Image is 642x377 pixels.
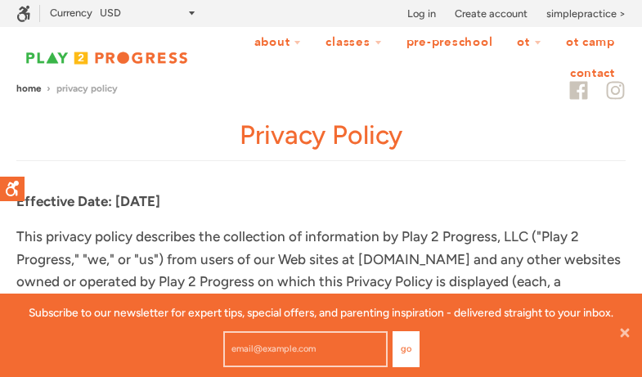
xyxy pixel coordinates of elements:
input: email@example.com [223,331,388,367]
label: Currency [50,7,92,19]
b: Effective Date: [DATE] [16,193,160,209]
a: About [244,27,312,58]
button: Go [393,331,420,367]
a: Pre-Preschool [396,27,504,58]
a: OT Camp [555,27,626,58]
p: Subscribe to our newsletter for expert tips, special offers, and parenting inspiration - delivere... [29,303,613,321]
a: OT [506,27,552,58]
a: Classes [315,27,392,58]
a: Log in [407,6,436,22]
a: Create account [455,6,528,22]
a: Contact [559,58,626,89]
h1: Privacy Policy [16,117,626,161]
a: simplepractice > [546,6,626,22]
img: Play2Progress logo [16,48,197,69]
